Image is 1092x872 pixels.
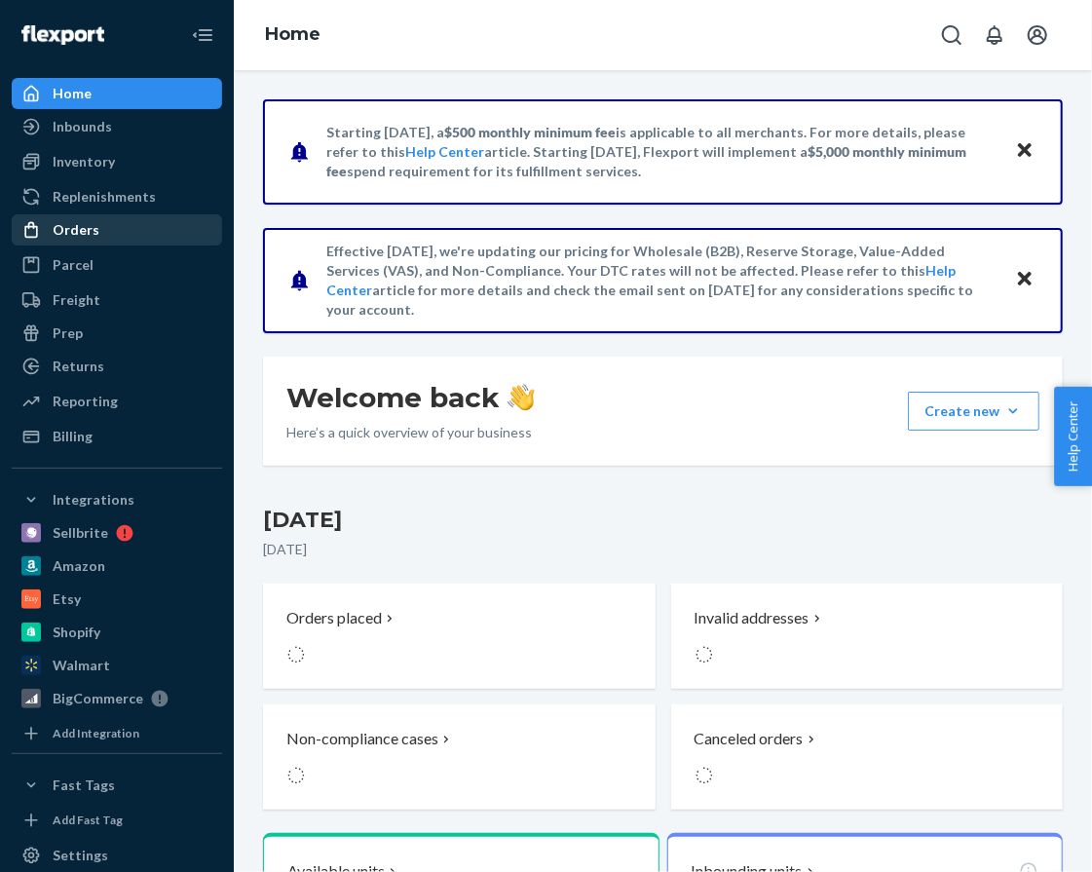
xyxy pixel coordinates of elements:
div: Freight [53,290,100,310]
div: Returns [53,357,104,376]
div: Orders [53,220,99,240]
a: Orders [12,214,222,246]
div: Reporting [53,392,118,411]
div: Replenishments [53,187,156,207]
div: Sellbrite [53,523,108,543]
div: Walmart [53,656,110,675]
button: Fast Tags [12,770,222,801]
button: Help Center [1054,387,1092,486]
div: Fast Tags [53,776,115,795]
p: Orders placed [286,607,382,629]
button: Open notifications [975,16,1014,55]
p: Non-compliance cases [286,728,438,750]
a: Returns [12,351,222,382]
button: Close [1012,137,1037,166]
div: Parcel [53,255,94,275]
h3: [DATE] [263,505,1063,536]
a: Etsy [12,584,222,615]
div: Etsy [53,589,81,609]
a: Home [12,78,222,109]
button: Invalid addresses [671,584,1064,689]
a: Home [265,23,320,45]
a: Amazon [12,550,222,582]
h1: Welcome back [286,380,535,415]
div: Inventory [53,152,115,171]
a: Shopify [12,617,222,648]
a: Walmart [12,650,222,681]
p: Invalid addresses [695,607,810,629]
a: Inventory [12,146,222,177]
a: Billing [12,421,222,452]
a: Reporting [12,386,222,417]
p: Here’s a quick overview of your business [286,423,535,442]
span: $500 monthly minimum fee [444,124,616,140]
p: Effective [DATE], we're updating our pricing for Wholesale (B2B), Reserve Storage, Value-Added Se... [326,242,997,320]
a: Add Fast Tag [12,809,222,832]
button: Close [1012,266,1037,294]
div: BigCommerce [53,689,143,708]
a: Parcel [12,249,222,281]
a: Add Integration [12,722,222,745]
button: Create new [908,392,1039,431]
div: Add Integration [53,725,139,741]
div: Inbounds [53,117,112,136]
div: Amazon [53,556,105,576]
a: Prep [12,318,222,349]
a: BigCommerce [12,683,222,714]
img: hand-wave emoji [508,384,535,411]
button: Orders placed [263,584,656,689]
a: Help Center [405,143,484,160]
a: Settings [12,840,222,871]
div: Settings [53,846,108,865]
button: Canceled orders [671,704,1064,810]
a: Freight [12,284,222,316]
ol: breadcrumbs [249,7,336,63]
img: Flexport logo [21,25,104,45]
a: Replenishments [12,181,222,212]
div: Home [53,84,92,103]
button: Non-compliance cases [263,704,656,810]
div: Integrations [53,490,134,510]
button: Open account menu [1018,16,1057,55]
button: Close Navigation [183,16,222,55]
p: [DATE] [263,540,1063,559]
p: Starting [DATE], a is applicable to all merchants. For more details, please refer to this article... [326,123,997,181]
a: Inbounds [12,111,222,142]
a: Sellbrite [12,517,222,549]
div: Add Fast Tag [53,812,123,828]
button: Open Search Box [932,16,971,55]
p: Canceled orders [695,728,804,750]
div: Prep [53,323,83,343]
div: Shopify [53,623,100,642]
div: Billing [53,427,93,446]
button: Integrations [12,484,222,515]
